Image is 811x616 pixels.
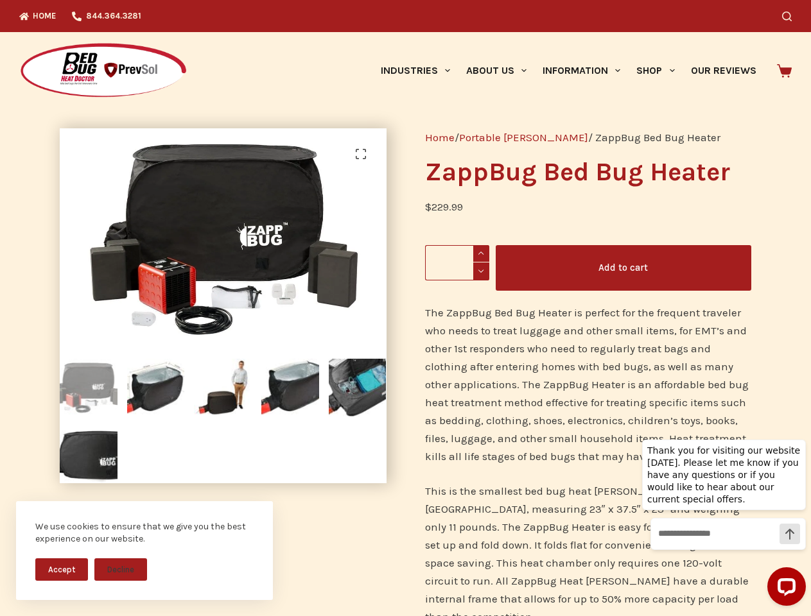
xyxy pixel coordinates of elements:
[261,359,319,416] img: ZappBug Bed Bug Heater - Image 4
[425,245,489,280] input: Product quantity
[535,32,629,109] a: Information
[35,520,254,545] div: We use cookies to ensure that we give you the best experience on our website.
[372,32,458,109] a: Industries
[372,32,764,109] nav: Primary
[127,359,185,416] img: ZappBug Bed Bug Heater - Image 2
[425,128,751,146] nav: Breadcrumb
[425,304,751,465] p: The ZappBug Bed Bug Heater is perfect for the frequent traveler who needs to treat luggage and ot...
[35,558,88,581] button: Accept
[782,12,792,21] button: Search
[329,359,387,416] img: ZappBug Bed Bug Heater - Image 5
[496,245,751,291] button: Add to cart
[458,32,534,109] a: About Us
[425,159,751,185] h1: ZappBug Bed Bug Heater
[348,141,374,167] a: View full-screen image gallery
[683,32,764,109] a: Our Reviews
[425,200,463,213] bdi: 229.99
[60,359,118,416] img: ZappBug Bed Bug Heater
[19,42,187,99] img: Prevsol/Bed Bug Heat Doctor
[60,426,118,484] img: ZappBug Bed Bug Heater - Image 6
[459,131,588,144] a: Portable [PERSON_NAME]
[629,32,683,109] a: Shop
[194,359,252,416] img: ZappBug Bed Bug Heater - Image 3
[425,131,455,144] a: Home
[425,200,432,213] span: $
[94,558,147,581] button: Decline
[632,427,811,616] iframe: LiveChat chat widget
